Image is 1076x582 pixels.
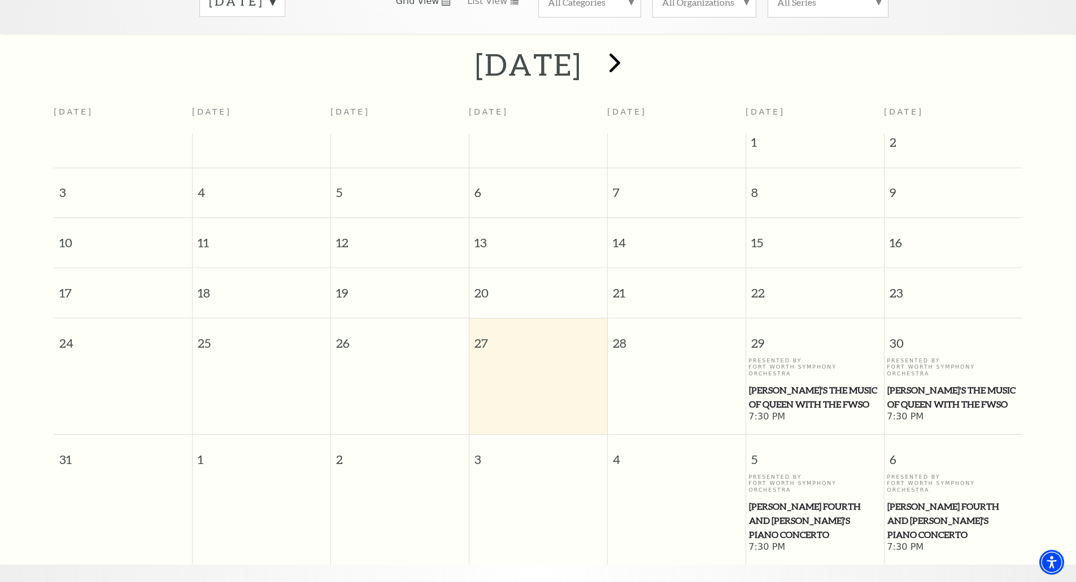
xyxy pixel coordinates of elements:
span: 21 [608,268,746,307]
th: [DATE] [330,100,469,134]
span: 27 [469,318,607,357]
span: [DATE] [746,107,785,116]
span: 11 [193,218,330,257]
span: 5 [331,168,469,207]
p: Presented By Fort Worth Symphony Orchestra [887,357,1020,377]
span: 24 [54,318,192,357]
span: 25 [193,318,330,357]
span: 7:30 PM [748,411,881,423]
span: 22 [746,268,884,307]
span: 13 [469,218,607,257]
span: 2 [885,134,1023,156]
span: 31 [54,435,192,474]
span: 12 [331,218,469,257]
span: 30 [885,318,1023,357]
span: 7:30 PM [887,541,1020,554]
span: 1 [746,134,884,156]
button: next [593,45,634,85]
span: 15 [746,218,884,257]
span: 3 [469,435,607,474]
span: [PERSON_NAME] Fourth and [PERSON_NAME]'s Piano Concerto [887,500,1019,541]
span: 6 [469,168,607,207]
span: 7:30 PM [887,411,1020,423]
span: 7 [608,168,746,207]
span: 20 [469,268,607,307]
span: 1 [193,435,330,474]
span: [PERSON_NAME]'s The Music of Queen with the FWSO [887,383,1019,411]
th: [DATE] [469,100,607,134]
span: 16 [885,218,1023,257]
span: [DATE] [884,107,923,116]
span: 23 [885,268,1023,307]
p: Presented By Fort Worth Symphony Orchestra [748,474,881,493]
span: 3 [54,168,192,207]
th: [DATE] [607,100,746,134]
span: 5 [746,435,884,474]
h2: [DATE] [475,46,582,82]
span: 10 [54,218,192,257]
span: 17 [54,268,192,307]
span: 7:30 PM [748,541,881,554]
th: [DATE] [54,100,192,134]
span: 4 [608,435,746,474]
div: Accessibility Menu [1039,550,1064,575]
span: [PERSON_NAME] Fourth and [PERSON_NAME]'s Piano Concerto [749,500,881,541]
p: Presented By Fort Worth Symphony Orchestra [748,357,881,377]
th: [DATE] [192,100,330,134]
span: 14 [608,218,746,257]
span: 6 [885,435,1023,474]
span: 28 [608,318,746,357]
span: 8 [746,168,884,207]
p: Presented By Fort Worth Symphony Orchestra [887,474,1020,493]
span: 29 [746,318,884,357]
span: [PERSON_NAME]'s The Music of Queen with the FWSO [749,383,881,411]
span: 26 [331,318,469,357]
span: 19 [331,268,469,307]
span: 2 [331,435,469,474]
span: 4 [193,168,330,207]
span: 18 [193,268,330,307]
span: 9 [885,168,1023,207]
